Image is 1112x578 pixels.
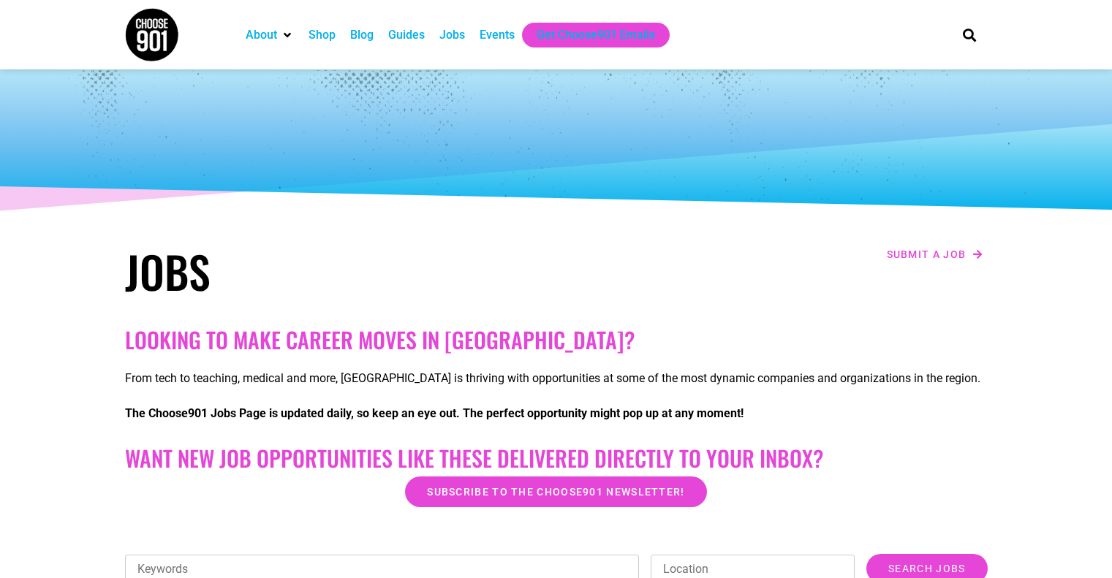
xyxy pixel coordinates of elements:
[350,26,374,44] a: Blog
[480,26,515,44] a: Events
[537,26,655,44] a: Get Choose901 Emails
[125,370,988,387] p: From tech to teaching, medical and more, [GEOGRAPHIC_DATA] is thriving with opportunities at some...
[238,23,937,47] nav: Main nav
[125,445,988,471] h2: Want New Job Opportunities like these Delivered Directly to your Inbox?
[427,487,684,497] span: Subscribe to the Choose901 newsletter!
[887,249,967,259] span: Submit a job
[388,26,425,44] a: Guides
[309,26,336,44] a: Shop
[957,23,981,47] div: Search
[125,245,549,297] h1: Jobs
[125,327,988,353] h2: Looking to make career moves in [GEOGRAPHIC_DATA]?
[125,406,744,420] strong: The Choose901 Jobs Page is updated daily, so keep an eye out. The perfect opportunity might pop u...
[246,26,277,44] a: About
[238,23,301,47] div: About
[405,476,706,507] a: Subscribe to the Choose901 newsletter!
[882,245,988,264] a: Submit a job
[439,26,465,44] a: Jobs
